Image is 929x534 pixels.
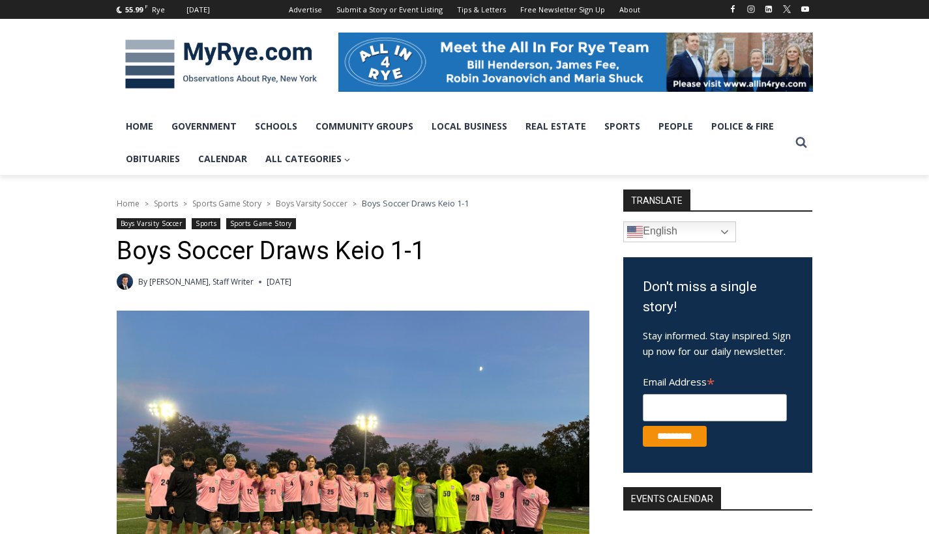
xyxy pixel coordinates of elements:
button: View Search Form [789,131,813,154]
img: All in for Rye [338,33,813,91]
strong: TRANSLATE [623,190,690,210]
time: [DATE] [267,275,291,288]
a: Author image [117,274,133,290]
a: Obituaries [117,143,189,175]
a: X [779,1,795,17]
a: English [623,221,736,242]
p: Stay informed. Stay inspired. Sign up now for our daily newsletter. [643,328,793,359]
a: Facebook [725,1,741,17]
a: Local Business [422,110,516,143]
a: Home [117,198,140,209]
span: F [145,3,148,10]
a: Community Groups [306,110,422,143]
a: Calendar [189,143,256,175]
a: Boys Varsity Soccer [117,218,186,229]
div: Rye [152,4,165,16]
span: All Categories [265,152,351,166]
a: All Categories [256,143,360,175]
span: By [138,275,147,288]
span: > [267,199,271,208]
label: Email Address [643,369,787,392]
a: Sports Game Story [192,198,261,209]
a: [PERSON_NAME], Staff Writer [149,276,254,287]
a: Schools [246,110,306,143]
span: 55.99 [125,5,143,14]
span: > [353,199,357,208]
span: > [145,199,149,208]
a: Sports [595,110,649,143]
a: Police & Fire [702,110,783,143]
img: en [627,224,643,240]
a: Instagram [743,1,759,17]
nav: Breadcrumbs [117,197,589,210]
a: People [649,110,702,143]
a: Home [117,110,162,143]
span: Boys Soccer Draws Keio 1-1 [362,197,469,209]
img: Charlie Morris headshot PROFESSIONAL HEADSHOT [117,274,133,290]
a: Sports [154,198,178,209]
a: Real Estate [516,110,595,143]
div: [DATE] [186,4,210,16]
a: Boys Varsity Soccer [276,198,347,209]
img: MyRye.com [117,31,325,98]
a: YouTube [797,1,813,17]
h1: Boys Soccer Draws Keio 1-1 [117,236,589,266]
a: Sports [192,218,220,229]
nav: Primary Navigation [117,110,789,176]
h3: Don't miss a single story! [643,277,793,318]
h2: Events Calendar [623,487,721,509]
a: Linkedin [761,1,776,17]
a: Sports Game Story [226,218,296,229]
span: > [183,199,187,208]
a: Government [162,110,246,143]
